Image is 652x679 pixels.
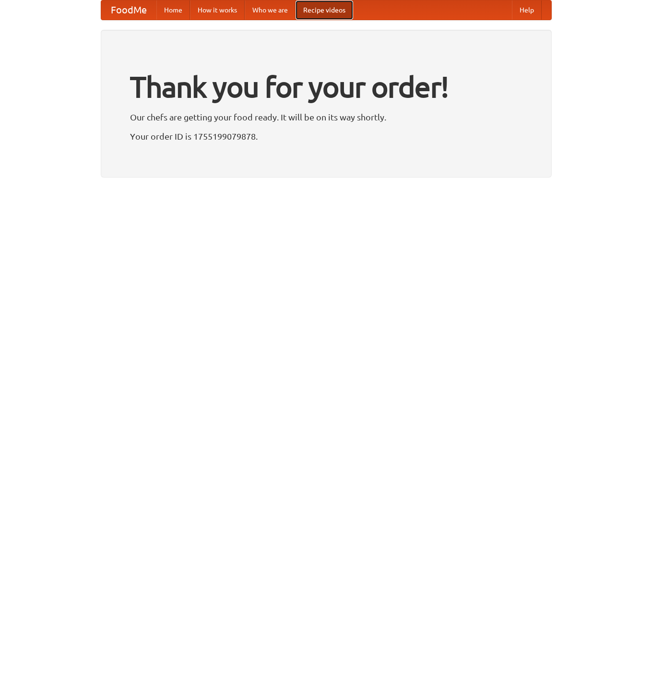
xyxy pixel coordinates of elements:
[512,0,542,20] a: Help
[156,0,190,20] a: Home
[296,0,353,20] a: Recipe videos
[130,129,522,143] p: Your order ID is 1755199079878.
[190,0,245,20] a: How it works
[101,0,156,20] a: FoodMe
[130,110,522,124] p: Our chefs are getting your food ready. It will be on its way shortly.
[245,0,296,20] a: Who we are
[130,64,522,110] h1: Thank you for your order!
